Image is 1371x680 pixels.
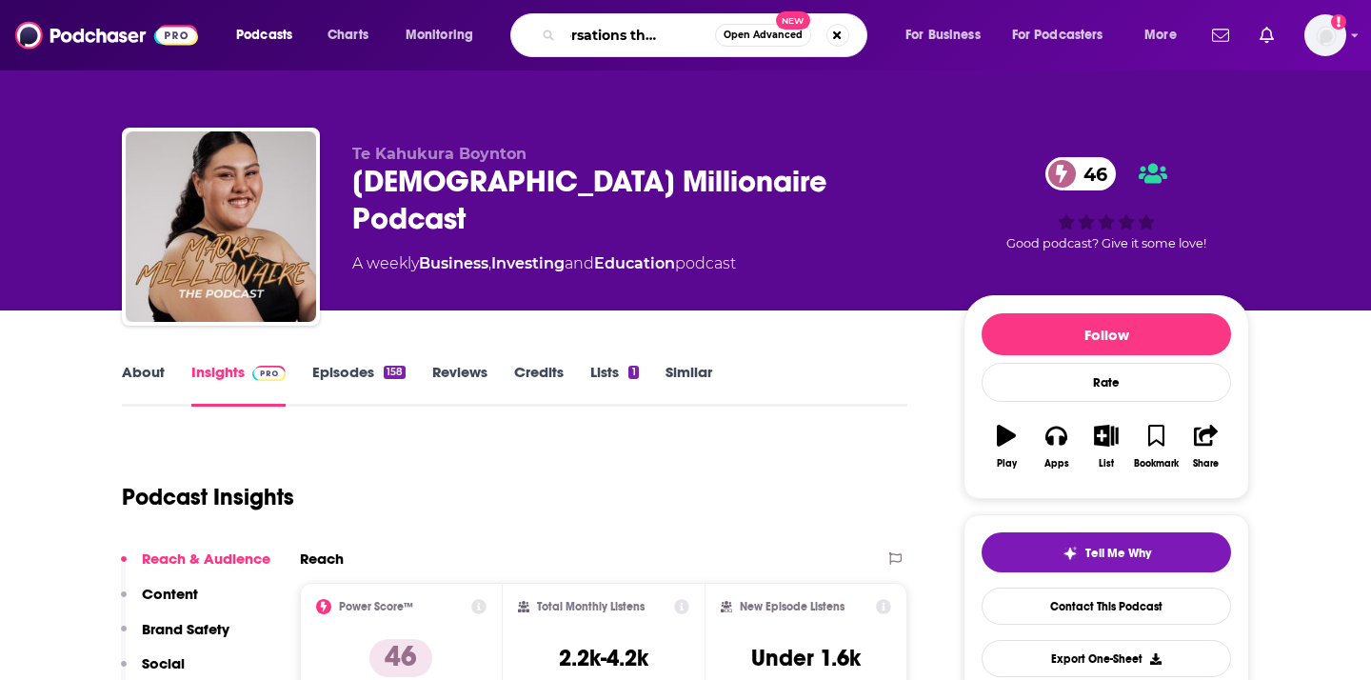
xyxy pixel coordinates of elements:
[1304,14,1346,56] img: User Profile
[1044,458,1069,470] div: Apps
[121,620,229,655] button: Brand Safety
[1082,412,1131,481] button: List
[997,458,1017,470] div: Play
[1182,412,1231,481] button: Share
[514,363,564,407] a: Credits
[1064,157,1117,190] span: 46
[122,483,294,511] h1: Podcast Insights
[491,254,565,272] a: Investing
[666,363,712,407] a: Similar
[982,412,1031,481] button: Play
[565,254,594,272] span: and
[1144,22,1177,49] span: More
[121,550,270,585] button: Reach & Audience
[1099,458,1114,470] div: List
[392,20,498,50] button: open menu
[1006,236,1206,250] span: Good podcast? Give it some love!
[964,145,1249,263] div: 46Good podcast? Give it some love!
[1304,14,1346,56] button: Show profile menu
[982,313,1231,355] button: Follow
[724,30,803,40] span: Open Advanced
[142,620,229,638] p: Brand Safety
[1134,458,1179,470] div: Bookmark
[339,600,413,613] h2: Power Score™
[236,22,292,49] span: Podcasts
[121,585,198,620] button: Content
[122,363,165,407] a: About
[432,363,487,407] a: Reviews
[15,17,198,53] img: Podchaser - Follow, Share and Rate Podcasts
[982,363,1231,402] div: Rate
[223,20,317,50] button: open menu
[252,366,286,381] img: Podchaser Pro
[142,585,198,603] p: Content
[142,654,185,672] p: Social
[1031,412,1081,481] button: Apps
[1131,412,1181,481] button: Bookmark
[1252,19,1282,51] a: Show notifications dropdown
[628,366,638,379] div: 1
[369,639,432,677] p: 46
[126,131,316,322] img: Māori Millionaire Podcast
[328,22,368,49] span: Charts
[559,644,648,672] h3: 2.2k-4.2k
[715,24,811,47] button: Open AdvancedNew
[1085,546,1151,561] span: Tell Me Why
[1000,20,1131,50] button: open menu
[1045,157,1117,190] a: 46
[982,588,1231,625] a: Contact This Podcast
[776,11,810,30] span: New
[528,13,885,57] div: Search podcasts, credits, & more...
[352,252,736,275] div: A weekly podcast
[1063,546,1078,561] img: tell me why sparkle
[191,363,286,407] a: InsightsPodchaser Pro
[590,363,638,407] a: Lists1
[1331,14,1346,30] svg: Add a profile image
[384,366,406,379] div: 158
[1131,20,1201,50] button: open menu
[594,254,675,272] a: Education
[1204,19,1237,51] a: Show notifications dropdown
[982,532,1231,572] button: tell me why sparkleTell Me Why
[563,20,715,50] input: Search podcasts, credits, & more...
[1193,458,1219,470] div: Share
[740,600,844,613] h2: New Episode Listens
[751,644,861,672] h3: Under 1.6k
[419,254,488,272] a: Business
[537,600,645,613] h2: Total Monthly Listens
[300,550,344,568] h2: Reach
[1304,14,1346,56] span: Logged in as jhutchinson
[1012,22,1103,49] span: For Podcasters
[982,640,1231,677] button: Export One-Sheet
[315,20,380,50] a: Charts
[352,145,527,163] span: Te Kahukura Boynton
[406,22,473,49] span: Monitoring
[892,20,1004,50] button: open menu
[142,550,270,568] p: Reach & Audience
[312,363,406,407] a: Episodes158
[905,22,981,49] span: For Business
[488,254,491,272] span: ,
